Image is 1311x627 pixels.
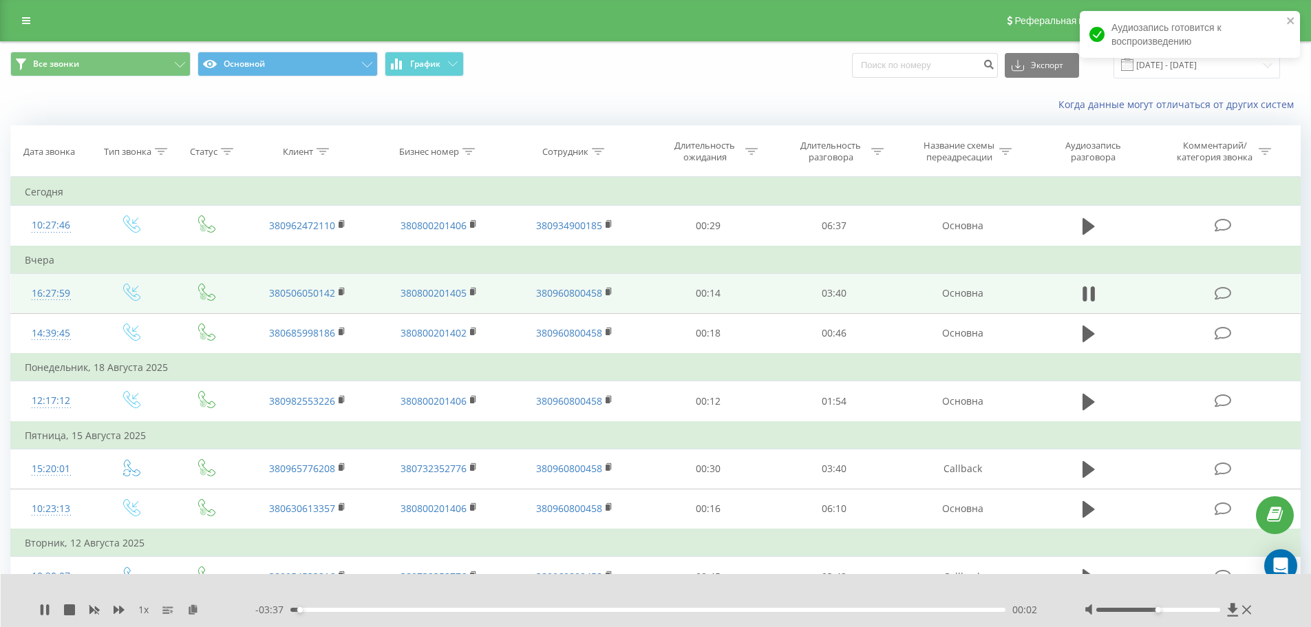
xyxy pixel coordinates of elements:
div: Accessibility label [1155,607,1161,613]
div: Аудиозапись готовится к воспроизведению [1080,11,1300,58]
a: 380732352776 [401,570,467,583]
td: Основна [897,273,1027,313]
td: 03:40 [771,273,897,313]
div: 12:17:12 [25,387,78,414]
div: Клиент [283,146,313,158]
td: 03:42 [771,557,897,597]
button: Все звонки [10,52,191,76]
td: Понедельник, 18 Августа 2025 [11,354,1301,381]
span: Реферальная программа [1014,15,1127,26]
span: Все звонки [33,59,79,70]
div: 16:27:59 [25,280,78,307]
div: Тип звонка [104,146,151,158]
a: 380800201406 [401,394,467,407]
td: 00:30 [646,449,771,489]
div: 10:27:46 [25,212,78,239]
a: 380960800458 [536,286,602,299]
td: 01:54 [771,381,897,422]
div: Дата звонка [23,146,75,158]
td: 00:12 [646,381,771,422]
div: Accessibility label [297,607,302,613]
button: График [385,52,464,76]
span: - 03:37 [255,603,290,617]
span: 1 x [138,603,149,617]
a: 380800201406 [401,502,467,515]
a: 380960800458 [536,394,602,407]
div: Бизнес номер [399,146,459,158]
a: 380506050142 [269,286,335,299]
a: 380685998186 [269,326,335,339]
td: Пятница, 15 Августа 2025 [11,422,1301,449]
td: 00:45 [646,557,771,597]
div: Аудиозапись разговора [1048,140,1138,163]
div: Длительность разговора [794,140,868,163]
a: 380960800458 [536,326,602,339]
a: 380630613357 [269,502,335,515]
div: Сотрудник [542,146,588,158]
div: 10:23:13 [25,496,78,522]
a: 380960800458 [536,570,602,583]
button: close [1286,15,1296,28]
a: Когда данные могут отличаться от других систем [1058,98,1301,111]
td: 00:14 [646,273,771,313]
a: 380800201405 [401,286,467,299]
td: 00:18 [646,313,771,354]
div: Длительность ожидания [668,140,742,163]
div: 10:30:07 [25,563,78,590]
div: 14:39:45 [25,320,78,347]
input: Поиск по номеру [852,53,998,78]
a: 380982553226 [269,394,335,407]
td: Callback [897,557,1027,597]
td: Вторник, 12 Августа 2025 [11,529,1301,557]
span: 00:02 [1012,603,1037,617]
td: Callback [897,449,1027,489]
div: Статус [190,146,217,158]
a: 380962472110 [269,219,335,232]
a: 380965776208 [269,462,335,475]
a: 380934900185 [536,219,602,232]
div: Название схемы переадресации [922,140,996,163]
a: 380960800458 [536,502,602,515]
td: 06:37 [771,206,897,246]
div: Комментарий/категория звонка [1175,140,1255,163]
div: 15:20:01 [25,456,78,482]
td: Основна [897,489,1027,529]
div: Open Intercom Messenger [1264,549,1297,582]
button: Основной [198,52,378,76]
a: 380732352776 [401,462,467,475]
td: 06:10 [771,489,897,529]
td: Сегодня [11,178,1301,206]
a: 380800201402 [401,326,467,339]
td: 00:46 [771,313,897,354]
td: Основна [897,381,1027,422]
a: 380954533216 [269,570,335,583]
td: Вчера [11,246,1301,274]
a: 380960800458 [536,462,602,475]
td: Основна [897,313,1027,354]
button: Экспорт [1005,53,1079,78]
td: 00:29 [646,206,771,246]
td: 03:40 [771,449,897,489]
td: 00:16 [646,489,771,529]
td: Основна [897,206,1027,246]
span: График [410,59,440,69]
a: 380800201406 [401,219,467,232]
